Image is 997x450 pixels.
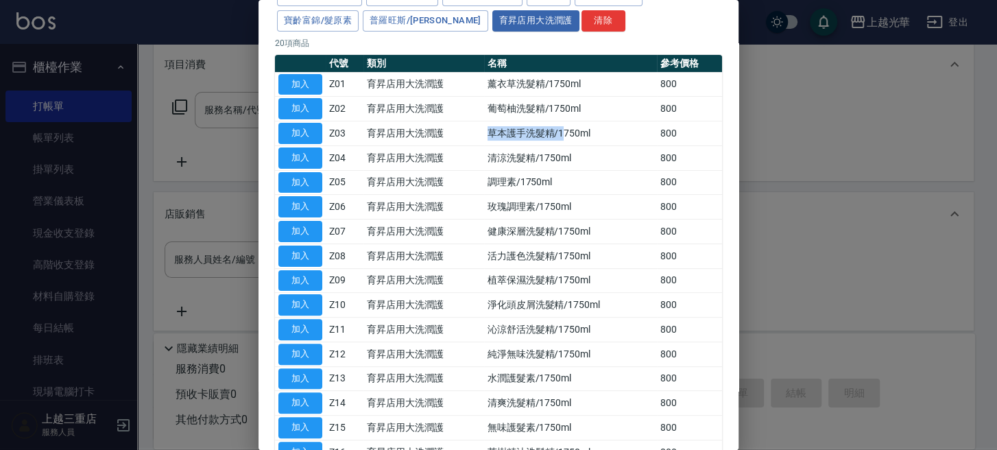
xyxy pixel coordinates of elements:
[278,294,322,316] button: 加入
[657,244,722,268] td: 800
[363,55,484,73] th: 類別
[278,246,322,267] button: 加入
[363,244,484,268] td: 育昇店用大洗潤護
[657,170,722,195] td: 800
[326,391,363,416] td: Z14
[484,195,657,220] td: 玫瑰調理素/1750ml
[484,244,657,268] td: 活力護色洗髮精/1750ml
[657,293,722,318] td: 800
[326,195,363,220] td: Z06
[363,145,484,170] td: 育昇店用大洗潤護
[363,366,484,391] td: 育昇店用大洗潤護
[278,344,322,365] button: 加入
[363,195,484,220] td: 育昇店用大洗潤護
[326,244,363,268] td: Z08
[363,293,484,318] td: 育昇店用大洗潤護
[278,147,322,169] button: 加入
[484,268,657,293] td: 植萃保濕洗髮精/1750ml
[484,145,657,170] td: 清涼洗髮精/1750ml
[484,366,657,391] td: 水潤護髮素/1750ml
[326,416,363,440] td: Z15
[278,196,322,217] button: 加入
[326,97,363,121] td: Z02
[484,293,657,318] td: 淨化頭皮屑洗髮精/1750ml
[326,55,363,73] th: 代號
[363,97,484,121] td: 育昇店用大洗潤護
[326,342,363,366] td: Z12
[363,268,484,293] td: 育昇店用大洗潤護
[484,416,657,440] td: 無味護髮素/1750ml
[363,72,484,97] td: 育昇店用大洗潤護
[657,366,722,391] td: 800
[484,342,657,366] td: 純淨無味洗髮精/1750ml
[657,72,722,97] td: 800
[484,121,657,146] td: 草本護手洗髮精/1750ml
[484,72,657,97] td: 薰衣草洗髮精/1750ml
[326,220,363,244] td: Z07
[278,123,322,144] button: 加入
[326,72,363,97] td: Z01
[363,220,484,244] td: 育昇店用大洗潤護
[484,318,657,342] td: 沁涼舒活洗髮精/1750ml
[278,368,322,390] button: 加入
[484,220,657,244] td: 健康深層洗髮精/1750ml
[326,170,363,195] td: Z05
[657,318,722,342] td: 800
[657,97,722,121] td: 800
[657,195,722,220] td: 800
[581,10,625,32] button: 清除
[326,268,363,293] td: Z09
[278,74,322,95] button: 加入
[484,391,657,416] td: 清爽洗髮精/1750ml
[657,391,722,416] td: 800
[326,145,363,170] td: Z04
[657,342,722,366] td: 800
[278,172,322,193] button: 加入
[484,55,657,73] th: 名稱
[363,170,484,195] td: 育昇店用大洗潤護
[657,220,722,244] td: 800
[657,268,722,293] td: 800
[363,121,484,146] td: 育昇店用大洗潤護
[326,121,363,146] td: Z03
[484,170,657,195] td: 調理素/1750ml
[278,270,322,292] button: 加入
[275,37,722,49] p: 20 項商品
[278,417,322,438] button: 加入
[657,416,722,440] td: 800
[657,121,722,146] td: 800
[657,55,722,73] th: 參考價格
[278,392,322,414] button: 加入
[363,318,484,342] td: 育昇店用大洗潤護
[363,416,484,440] td: 育昇店用大洗潤護
[363,10,488,32] button: 普羅旺斯/[PERSON_NAME]
[492,10,579,32] button: 育昇店用大洗潤護
[278,319,322,340] button: 加入
[363,342,484,366] td: 育昇店用大洗潤護
[484,97,657,121] td: 葡萄柚洗髮精/1750ml
[326,366,363,391] td: Z13
[326,293,363,318] td: Z10
[278,98,322,119] button: 加入
[363,391,484,416] td: 育昇店用大洗潤護
[278,221,322,242] button: 加入
[657,145,722,170] td: 800
[277,10,359,32] button: 寶齡富錦/髮原素
[326,318,363,342] td: Z11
